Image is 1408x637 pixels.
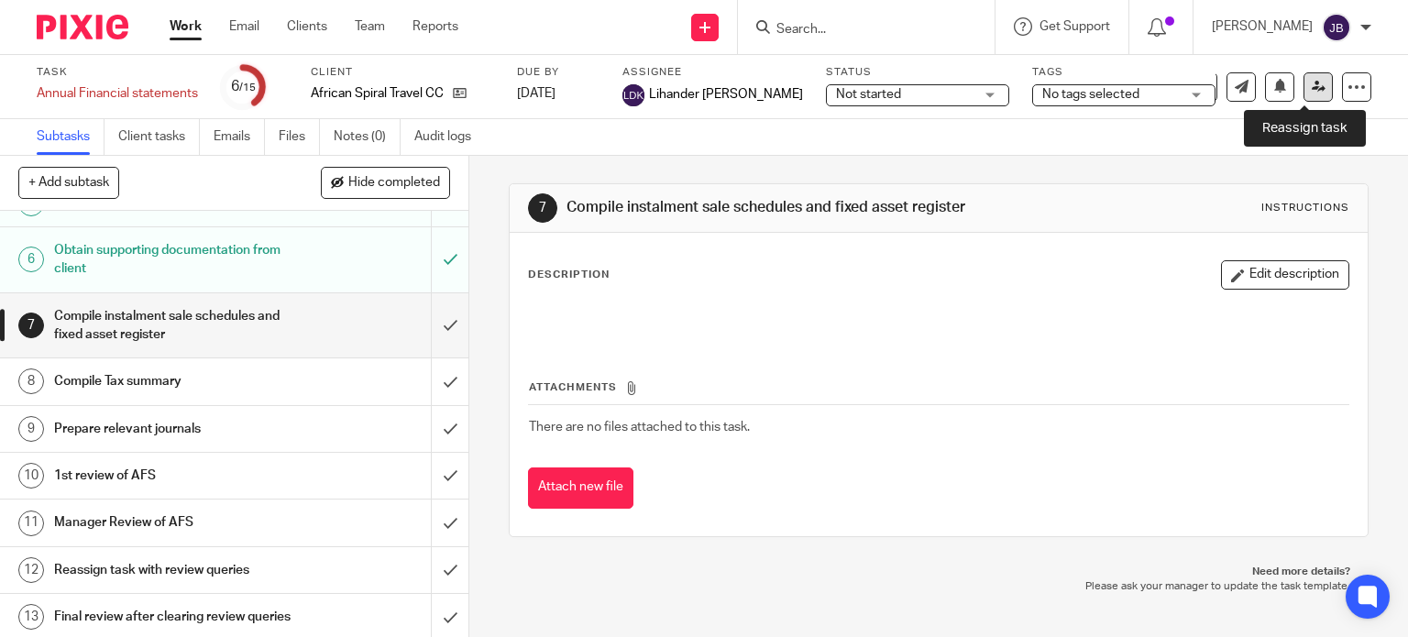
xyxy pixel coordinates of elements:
span: Attachments [529,382,617,392]
button: + Add subtask [18,167,119,198]
small: /15 [239,82,256,93]
div: 6 [231,76,256,97]
a: Work [170,17,202,36]
span: No tags selected [1042,88,1139,101]
label: Due by [517,65,599,80]
button: Hide completed [321,167,450,198]
p: Need more details? [527,565,1351,579]
a: Email [229,17,259,36]
a: Subtasks [37,119,104,155]
p: [PERSON_NAME] [1212,17,1313,36]
button: Edit description [1221,260,1349,290]
h1: 1st review of AFS [54,462,293,489]
a: Client tasks [118,119,200,155]
h1: Compile instalment sale schedules and fixed asset register [54,302,293,349]
label: Assignee [622,65,803,80]
div: 11 [18,511,44,536]
a: Reports [412,17,458,36]
img: svg%3E [1322,13,1351,42]
a: Files [279,119,320,155]
span: Not started [836,88,901,101]
span: [DATE] [517,87,555,100]
div: 13 [18,604,44,630]
h1: Compile instalment sale schedules and fixed asset register [566,198,977,217]
div: 8 [18,368,44,394]
div: 6 [18,247,44,272]
div: 7 [528,193,557,223]
label: Tags [1032,65,1215,80]
div: 10 [18,463,44,489]
a: Notes (0) [334,119,401,155]
h1: Final review after clearing review queries [54,603,293,631]
div: Annual Financial statements [37,84,198,103]
h1: Manager Review of AFS [54,509,293,536]
h1: Compile Tax summary [54,368,293,395]
a: Team [355,17,385,36]
p: Description [528,268,610,282]
span: There are no files attached to this task. [529,421,750,434]
a: Emails [214,119,265,155]
div: Instructions [1261,201,1349,215]
img: Pixie [37,15,128,39]
div: 9 [18,416,44,442]
label: Status [826,65,1009,80]
div: 7 [18,313,44,338]
div: 12 [18,557,44,583]
h1: Reassign task with review queries [54,556,293,584]
input: Search [775,22,940,38]
h1: Obtain supporting documentation from client [54,236,293,283]
button: Attach new file [528,467,633,509]
p: African Spiral Travel CC [311,84,444,103]
a: Clients [287,17,327,36]
p: Please ask your manager to update the task template. [527,579,1351,594]
img: svg%3E [622,84,644,106]
label: Task [37,65,198,80]
a: Audit logs [414,119,485,155]
span: Lihander [PERSON_NAME] [649,85,803,104]
span: Get Support [1039,20,1110,33]
label: Client [311,65,494,80]
h1: Prepare relevant journals [54,415,293,443]
span: Hide completed [348,176,440,191]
